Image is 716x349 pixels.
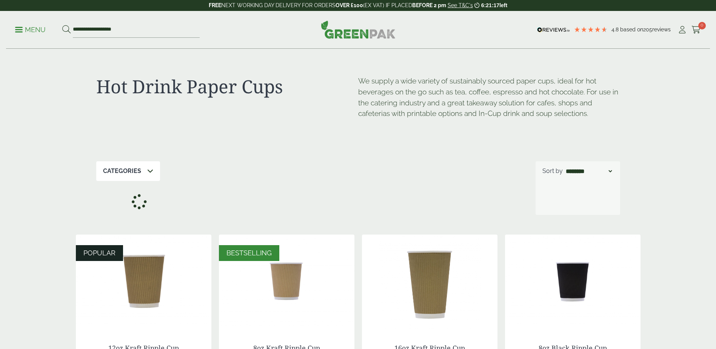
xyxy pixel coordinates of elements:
[643,26,652,32] span: 205
[505,235,641,329] img: 8oz Black Ripple Cup -0
[698,22,706,29] span: 0
[537,27,570,32] img: REVIEWS.io
[574,26,608,33] div: 4.79 Stars
[209,2,221,8] strong: FREE
[611,26,620,32] span: 4.8
[691,24,701,36] a: 0
[336,2,363,8] strong: OVER £100
[15,25,46,33] a: Menu
[219,235,354,329] img: 8oz Kraft Ripple Cup-0
[358,76,620,119] p: We supply a wide variety of sustainably sourced paper cups, ideal for hot beverages on the go suc...
[321,20,396,39] img: GreenPak Supplies
[412,2,446,8] strong: BEFORE 2 pm
[620,26,643,32] span: Based on
[542,167,563,176] p: Sort by
[103,167,141,176] p: Categories
[15,25,46,34] p: Menu
[362,235,497,329] img: 16oz Kraft c
[76,235,211,329] img: 12oz Kraft Ripple Cup-0
[564,167,613,176] select: Shop order
[691,26,701,34] i: Cart
[448,2,473,8] a: See T&C's
[481,2,499,8] span: 6:21:17
[96,76,358,97] h1: Hot Drink Paper Cups
[678,26,687,34] i: My Account
[499,2,507,8] span: left
[83,249,115,257] span: POPULAR
[226,249,272,257] span: BESTSELLING
[652,26,671,32] span: reviews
